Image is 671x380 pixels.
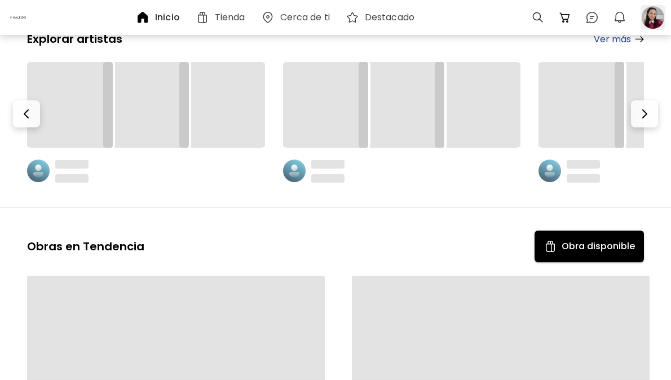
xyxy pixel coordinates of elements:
h6: Inicio [155,13,180,22]
h5: Explorar artistas [27,32,122,46]
a: Inicio [136,11,184,24]
img: Available Art [544,240,557,253]
a: Cerca de ti [261,11,334,24]
h5: Obras en Tendencia [27,239,144,254]
button: bellIcon [610,8,629,27]
img: chatIcon [585,11,599,24]
img: cart [558,11,572,24]
a: Ver más [594,32,644,46]
button: Available ArtObra disponible [535,231,644,262]
img: Next-button [638,107,651,121]
h6: Destacado [365,13,414,22]
h6: Tienda [215,13,245,22]
img: Prev-button [20,107,33,121]
img: arrow-right [635,36,644,42]
button: Next-button [631,100,658,127]
h5: Obra disponible [562,240,635,253]
a: Destacado [346,11,419,24]
img: bellIcon [613,11,626,24]
a: Tienda [196,11,250,24]
button: Prev-button [13,100,40,127]
h6: Cerca de ti [280,13,330,22]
